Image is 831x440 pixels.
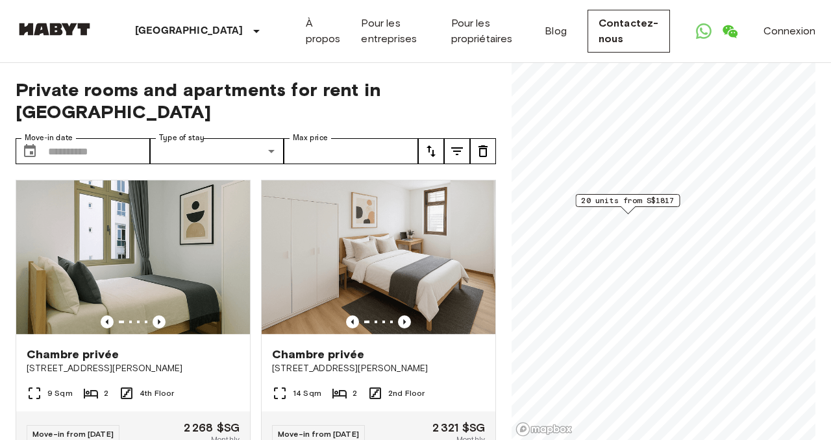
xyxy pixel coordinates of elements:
span: 2 268 $SG [184,422,240,434]
img: Habyt [16,23,93,36]
a: Open WhatsApp [691,18,717,44]
button: tune [418,138,444,164]
a: Pour les propriétaires [451,16,525,47]
button: Previous image [153,315,166,328]
a: Mapbox logo [515,422,573,437]
p: [GEOGRAPHIC_DATA] [135,23,243,39]
span: Move-in from [DATE] [32,429,114,439]
button: tune [444,138,470,164]
label: Max price [293,132,328,143]
a: Pour les entreprises [361,16,430,47]
button: tune [470,138,496,164]
span: 9 Sqm [47,387,73,399]
span: 4th Floor [140,387,174,399]
button: Previous image [101,315,114,328]
span: Move-in from [DATE] [278,429,359,439]
a: Contactez-nous [588,10,670,53]
a: Connexion [763,23,815,39]
img: Marketing picture of unit SG-01-001-010-02 [262,180,495,336]
span: 14 Sqm [293,387,321,399]
span: Chambre privée [27,347,119,362]
a: Blog [545,23,567,39]
span: 2nd Floor [388,387,425,399]
span: [STREET_ADDRESS][PERSON_NAME] [272,362,485,375]
div: Map marker [575,194,680,214]
button: Previous image [398,315,411,328]
span: [STREET_ADDRESS][PERSON_NAME] [27,362,240,375]
span: 20 units from S$1817 [581,195,674,206]
span: 2 [104,387,108,399]
label: Move-in date [25,132,73,143]
span: 2 [353,387,357,399]
span: Private rooms and apartments for rent in [GEOGRAPHIC_DATA] [16,79,496,123]
button: Previous image [346,315,359,328]
span: Chambre privée [272,347,364,362]
span: 2 321 $SG [432,422,485,434]
button: Choose date [17,138,43,164]
img: Marketing picture of unit SG-01-001-025-01 [16,180,250,336]
a: À propos [306,16,341,47]
label: Type of stay [159,132,205,143]
a: Open WeChat [717,18,743,44]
